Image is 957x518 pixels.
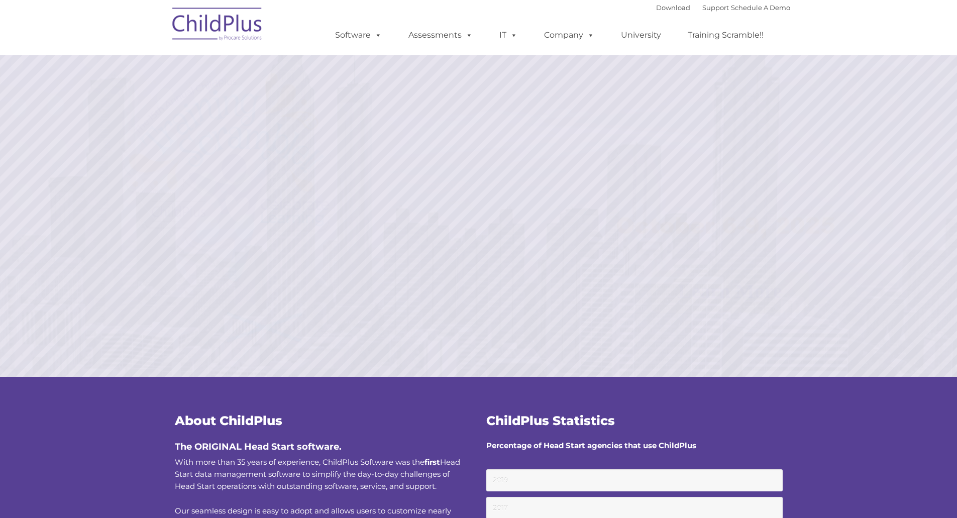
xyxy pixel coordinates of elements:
font: | [656,4,790,12]
a: Company [534,25,604,45]
img: ChildPlus by Procare Solutions [167,1,268,51]
span: The ORIGINAL Head Start software. [175,441,342,452]
b: first [424,457,440,467]
a: Software [325,25,392,45]
a: Schedule A Demo [731,4,790,12]
a: Learn More [651,270,810,313]
a: Download [656,4,690,12]
a: University [611,25,671,45]
a: IT [489,25,527,45]
span: About ChildPlus [175,413,282,428]
a: Assessments [398,25,483,45]
small: 2019 [486,469,783,491]
span: ChildPlus Statistics [486,413,615,428]
span: With more than 35 years of experience, ChildPlus Software was the Head Start data management soft... [175,457,460,491]
strong: Percentage of Head Start agencies that use ChildPlus [486,441,696,450]
a: Support [702,4,729,12]
a: Training Scramble!! [678,25,774,45]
